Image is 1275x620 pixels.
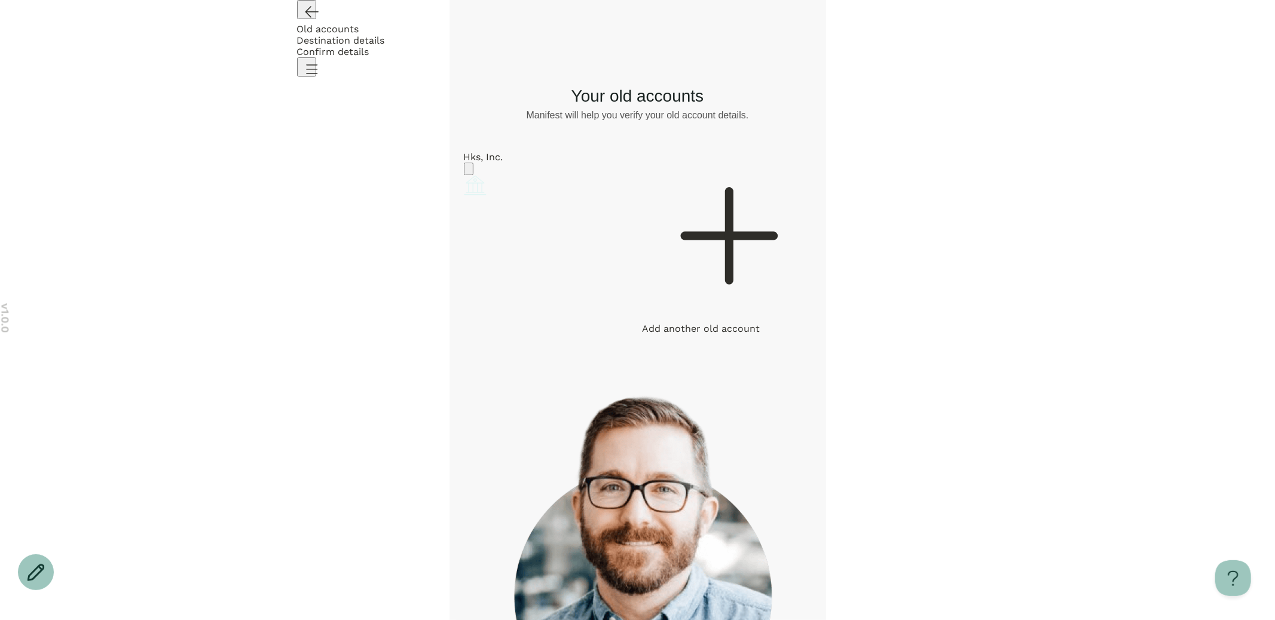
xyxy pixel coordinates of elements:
div: Hks, Inc. [464,151,633,163]
span: Confirm details [297,46,369,57]
span: Old accounts [297,23,359,35]
h1: Your old accounts [464,84,812,108]
button: Open menu [297,57,316,77]
iframe: Toggle Customer Support [1215,560,1251,596]
span: Destination details [297,35,385,46]
p: Manifest will help you verify your old account details. [464,108,812,123]
div: Add another old account [643,323,812,334]
button: Account options [464,163,473,175]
